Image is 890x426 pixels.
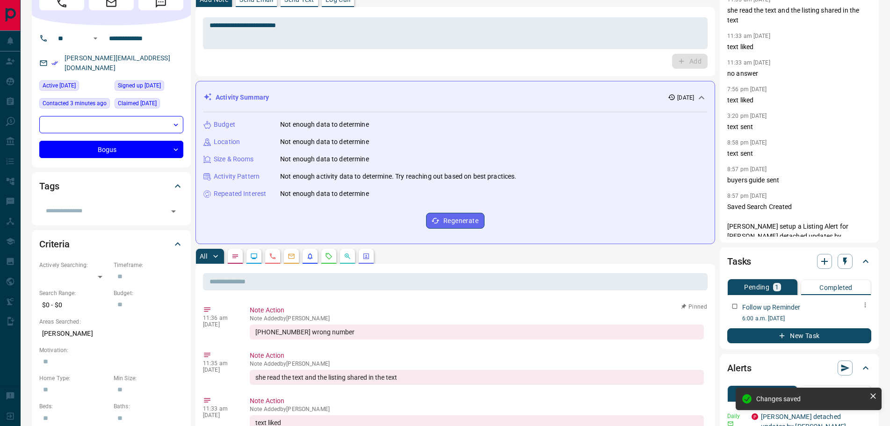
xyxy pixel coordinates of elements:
[115,98,183,111] div: Thu Jul 24 2025
[727,250,871,273] div: Tasks
[426,213,485,229] button: Regenerate
[118,81,161,90] span: Signed up [DATE]
[216,93,269,102] p: Activity Summary
[727,193,767,199] p: 8:57 pm [DATE]
[250,253,258,260] svg: Lead Browsing Activity
[269,253,276,260] svg: Calls
[727,254,751,269] h2: Tasks
[39,374,109,383] p: Home Type:
[203,89,707,106] div: Activity Summary[DATE]
[43,81,76,90] span: Active [DATE]
[203,405,236,412] p: 11:33 am
[39,141,183,158] div: Bogus
[280,172,517,181] p: Not enough activity data to determine. Try reaching out based on best practices.
[250,315,704,322] p: Note Added by [PERSON_NAME]
[727,361,752,375] h2: Alerts
[39,326,183,341] p: [PERSON_NAME]
[214,137,240,147] p: Location
[39,175,183,197] div: Tags
[203,321,236,328] p: [DATE]
[727,86,767,93] p: 7:56 pm [DATE]
[39,297,109,313] p: $0 - $0
[727,33,770,39] p: 11:33 am [DATE]
[280,137,369,147] p: Not enough data to determine
[39,233,183,255] div: Criteria
[114,374,183,383] p: Min Size:
[727,139,767,146] p: 8:58 pm [DATE]
[306,253,314,260] svg: Listing Alerts
[727,149,871,159] p: text sent
[727,59,770,66] p: 11:33 am [DATE]
[819,284,853,291] p: Completed
[203,412,236,419] p: [DATE]
[250,370,704,385] div: she read the text and the listing shared in the text
[775,284,779,290] p: 1
[742,303,800,312] p: Follow up Reminder
[727,412,746,420] p: Daily
[280,120,369,130] p: Not enough data to determine
[200,253,207,260] p: All
[43,99,107,108] span: Contacted 3 minutes ago
[39,80,110,94] div: Sat Aug 02 2025
[325,253,333,260] svg: Requests
[756,395,866,403] div: Changes saved
[344,253,351,260] svg: Opportunities
[214,189,266,199] p: Repeated Interest
[118,99,157,108] span: Claimed [DATE]
[39,179,59,194] h2: Tags
[280,189,369,199] p: Not enough data to determine
[51,60,58,66] svg: Email Verified
[65,54,170,72] a: [PERSON_NAME][EMAIL_ADDRESS][DOMAIN_NAME]
[250,361,704,367] p: Note Added by [PERSON_NAME]
[39,261,109,269] p: Actively Searching:
[114,289,183,297] p: Budget:
[727,202,871,251] p: Saved Search Created [PERSON_NAME] setup a Listing Alert for [PERSON_NAME] detached updates by [P...
[39,346,183,354] p: Motivation:
[727,175,871,185] p: buyers guide sent
[727,113,767,119] p: 3:20 pm [DATE]
[39,237,70,252] h2: Criteria
[250,406,704,412] p: Note Added by [PERSON_NAME]
[727,69,871,79] p: no answer
[727,95,871,105] p: text liked
[727,357,871,379] div: Alerts
[214,172,260,181] p: Activity Pattern
[742,314,871,323] p: 6:00 a.m. [DATE]
[280,154,369,164] p: Not enough data to determine
[39,98,110,111] div: Tue Aug 12 2025
[727,328,871,343] button: New Task
[727,166,767,173] p: 8:57 pm [DATE]
[39,318,183,326] p: Areas Searched:
[167,205,180,218] button: Open
[214,154,254,164] p: Size & Rooms
[203,315,236,321] p: 11:36 am
[39,289,109,297] p: Search Range:
[250,325,704,339] div: [PHONE_NUMBER] wrong number
[727,6,871,25] p: she read the text and the listing shared in the text
[90,33,101,44] button: Open
[203,367,236,373] p: [DATE]
[39,402,109,411] p: Beds:
[288,253,295,260] svg: Emails
[680,303,708,311] button: Pinned
[727,42,871,52] p: text liked
[115,80,183,94] div: Thu Jul 24 2025
[727,122,871,132] p: text sent
[744,284,769,290] p: Pending
[232,253,239,260] svg: Notes
[250,396,704,406] p: Note Action
[362,253,370,260] svg: Agent Actions
[677,94,694,102] p: [DATE]
[250,351,704,361] p: Note Action
[214,120,235,130] p: Budget
[114,261,183,269] p: Timeframe:
[250,305,704,315] p: Note Action
[203,360,236,367] p: 11:35 am
[114,402,183,411] p: Baths:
